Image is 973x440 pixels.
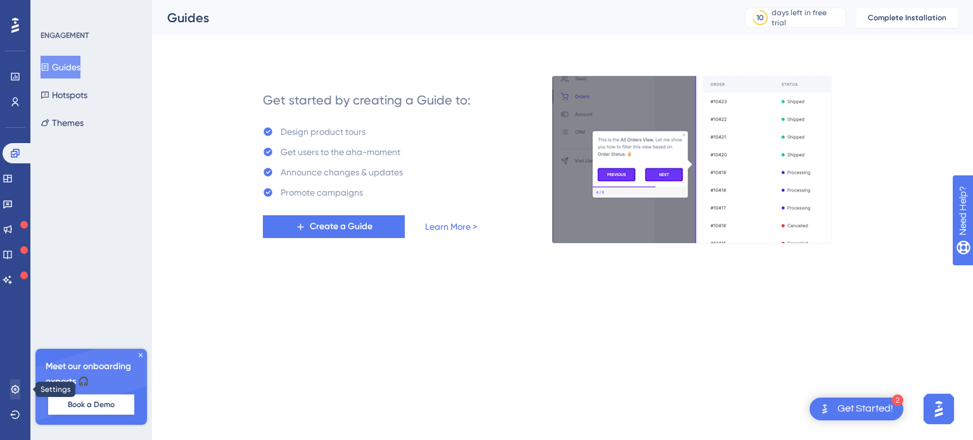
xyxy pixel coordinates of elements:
div: 2 [892,394,903,406]
span: Meet our onboarding experts 🎧 [46,359,137,389]
span: Book a Demo [68,399,115,410]
span: Complete Installation [868,13,946,23]
img: launcher-image-alternative-text [817,401,832,417]
span: Create a Guide [310,219,372,234]
button: Create a Guide [263,215,405,238]
button: Complete Installation [856,8,958,28]
button: Hotspots [41,84,87,106]
div: Get started by creating a Guide to: [263,91,471,109]
span: Need Help? [30,3,79,18]
div: Promote campaigns [281,185,363,200]
button: Book a Demo [48,394,134,415]
iframe: UserGuiding AI Assistant Launcher [920,390,958,428]
div: Guides [167,9,713,27]
div: Announce changes & updates [281,165,403,180]
div: days left in free trial [772,8,842,28]
div: Get Started! [837,402,893,416]
img: 21a29cd0e06a8f1d91b8bced9f6e1c06.gif [552,75,832,244]
div: Get users to the aha-moment [281,144,400,160]
button: Guides [41,56,80,79]
div: Open Get Started! checklist, remaining modules: 2 [810,398,903,420]
div: 10 [756,13,764,23]
div: Design product tours [281,124,366,139]
div: ENGAGEMENT [41,30,89,41]
a: Learn More > [425,219,477,234]
button: Themes [41,111,84,134]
